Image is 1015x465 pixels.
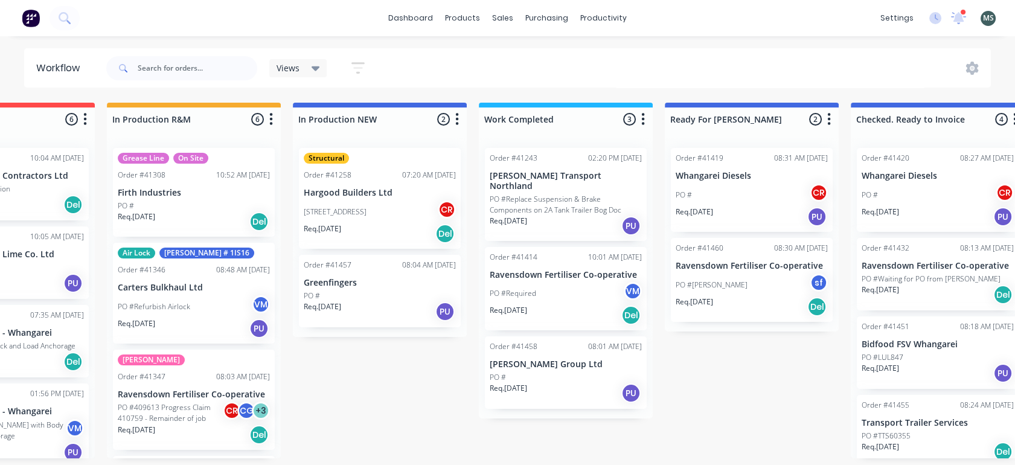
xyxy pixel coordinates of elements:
div: sf [810,274,828,292]
div: Order #41258 [304,170,351,181]
div: 08:01 AM [DATE] [588,341,642,352]
div: 07:20 AM [DATE] [402,170,456,181]
p: Req. [DATE] [862,207,899,217]
p: Ravensdown Fertiliser Co-operative [862,261,1014,271]
div: Order #41419 [676,153,723,164]
p: Firth Industries [118,188,270,198]
p: PO #409613 Progress Claim 410759 - Remainder of job [118,402,223,424]
div: Order #41458 [490,341,537,352]
div: Order #41308 [118,170,165,181]
p: [PERSON_NAME] Group Ltd [490,359,642,370]
div: settings [874,9,920,27]
div: Order #41460 [676,243,723,254]
div: Order #41455 [862,400,909,411]
div: [PERSON_NAME] [118,354,185,365]
div: 10:52 AM [DATE] [216,170,270,181]
div: Order #41432 [862,243,909,254]
div: 08:13 AM [DATE] [960,243,1014,254]
div: 08:30 AM [DATE] [774,243,828,254]
div: Del [993,442,1013,461]
div: 10:05 AM [DATE] [30,231,84,242]
span: Views [277,62,299,74]
div: sales [486,9,519,27]
p: Greenfingers [304,278,456,288]
p: PO # [862,190,878,200]
p: Req. [DATE] [676,297,713,307]
p: PO # [304,290,320,301]
div: Del [249,212,269,231]
div: [PERSON_NAME]Order #4134708:03 AM [DATE]Ravensdown Fertiliser Co-operativePO #409613 Progress Cla... [113,350,275,451]
a: dashboard [382,9,439,27]
p: PO #Required [490,288,536,299]
p: Hargood Builders Ltd [304,188,456,198]
div: + 3 [252,402,270,420]
p: Whangarei Diesels [676,171,828,181]
p: [STREET_ADDRESS] [304,207,367,217]
div: CR [223,402,241,420]
div: CG [237,402,255,420]
div: Del [63,352,83,371]
div: 08:27 AM [DATE] [960,153,1014,164]
div: purchasing [519,9,574,27]
div: Order #41420 [862,153,909,164]
div: Order #41243 [490,153,537,164]
p: PO # [490,372,506,383]
div: Order #41451 [862,321,909,332]
div: Structural [304,153,349,164]
div: VM [252,295,270,313]
p: Req. [DATE] [862,363,899,374]
div: 08:31 AM [DATE] [774,153,828,164]
div: PU [993,207,1013,226]
div: 08:18 AM [DATE] [960,321,1014,332]
p: PO # [676,190,692,200]
div: 10:04 AM [DATE] [30,153,84,164]
p: Transport Trailer Services [862,418,1014,428]
img: Factory [22,9,40,27]
div: Order #41346 [118,265,165,275]
p: PO #LUL847 [862,352,903,363]
div: Order #4141410:01 AM [DATE]Ravensdown Fertiliser Co-operativePO #RequiredVMReq.[DATE]Del [485,247,647,331]
div: PU [807,207,827,226]
p: Req. [DATE] [676,207,713,217]
div: 07:35 AM [DATE] [30,310,84,321]
div: Del [807,297,827,316]
div: Del [63,195,83,214]
p: Ravensdown Fertiliser Co-operative [676,261,828,271]
div: Workflow [36,61,86,75]
p: PO #[PERSON_NAME] [676,280,748,290]
p: Req. [DATE] [304,301,341,312]
p: Req. [DATE] [118,318,155,329]
div: Order #4146008:30 AM [DATE]Ravensdown Fertiliser Co-operativePO #[PERSON_NAME]sfReq.[DATE]Del [671,238,833,322]
p: Req. [DATE] [490,305,527,316]
p: Req. [DATE] [118,211,155,222]
p: PO #Refurbish Airlock [118,301,190,312]
p: Req. [DATE] [862,284,899,295]
p: PO #Waiting for PO from [PERSON_NAME] [862,274,1001,284]
div: VM [624,282,642,300]
div: productivity [574,9,633,27]
div: StructuralOrder #4125807:20 AM [DATE]Hargood Builders Ltd[STREET_ADDRESS]CRReq.[DATE]Del [299,148,461,249]
div: Air Lock [118,248,155,258]
div: Order #41414 [490,252,537,263]
div: Del [435,224,455,243]
div: PU [63,443,83,462]
p: Carters Bulkhaul Ltd [118,283,270,293]
p: [PERSON_NAME] Transport Northland [490,171,642,191]
div: Del [249,425,269,444]
div: Order #41457 [304,260,351,271]
div: PU [621,216,641,236]
div: 08:24 AM [DATE] [960,400,1014,411]
div: On Site [173,153,208,164]
p: Req. [DATE] [490,383,527,394]
div: PU [63,274,83,293]
div: CR [438,200,456,219]
p: PO # [118,200,134,211]
p: Req. [DATE] [862,441,899,452]
p: Bidfood FSV Whangarei [862,339,1014,350]
p: PO #Replace Suspension & Brake Components on 2A Tank Trailer Bog Doc [490,194,642,216]
div: 01:56 PM [DATE] [30,388,84,399]
div: PU [621,383,641,403]
div: [PERSON_NAME] # 1IS16 [159,248,254,258]
div: Order #4124302:20 PM [DATE][PERSON_NAME] Transport NorthlandPO #Replace Suspension & Brake Compon... [485,148,647,241]
div: 08:04 AM [DATE] [402,260,456,271]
